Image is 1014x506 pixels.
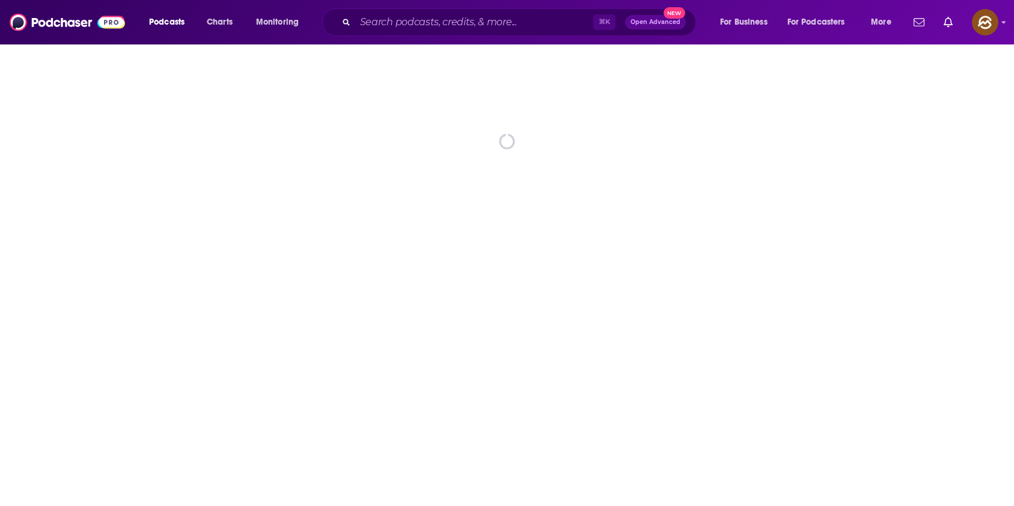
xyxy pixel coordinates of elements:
button: open menu [248,13,314,32]
a: Show notifications dropdown [939,12,957,32]
button: Show profile menu [972,9,998,35]
a: Charts [199,13,240,32]
span: Charts [207,14,233,31]
span: Podcasts [149,14,185,31]
button: open menu [141,13,200,32]
span: New [664,7,685,19]
span: Logged in as hey85204 [972,9,998,35]
span: More [871,14,891,31]
span: Open Advanced [631,19,680,25]
span: For Podcasters [787,14,845,31]
span: ⌘ K [593,14,615,30]
button: open menu [712,13,783,32]
button: open menu [780,13,863,32]
input: Search podcasts, credits, & more... [355,13,593,32]
img: User Profile [972,9,998,35]
a: Show notifications dropdown [909,12,929,32]
button: open menu [863,13,906,32]
span: Monitoring [256,14,299,31]
button: Open AdvancedNew [625,15,686,29]
span: For Business [720,14,768,31]
div: Search podcasts, credits, & more... [334,8,707,36]
img: Podchaser - Follow, Share and Rate Podcasts [10,11,125,34]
